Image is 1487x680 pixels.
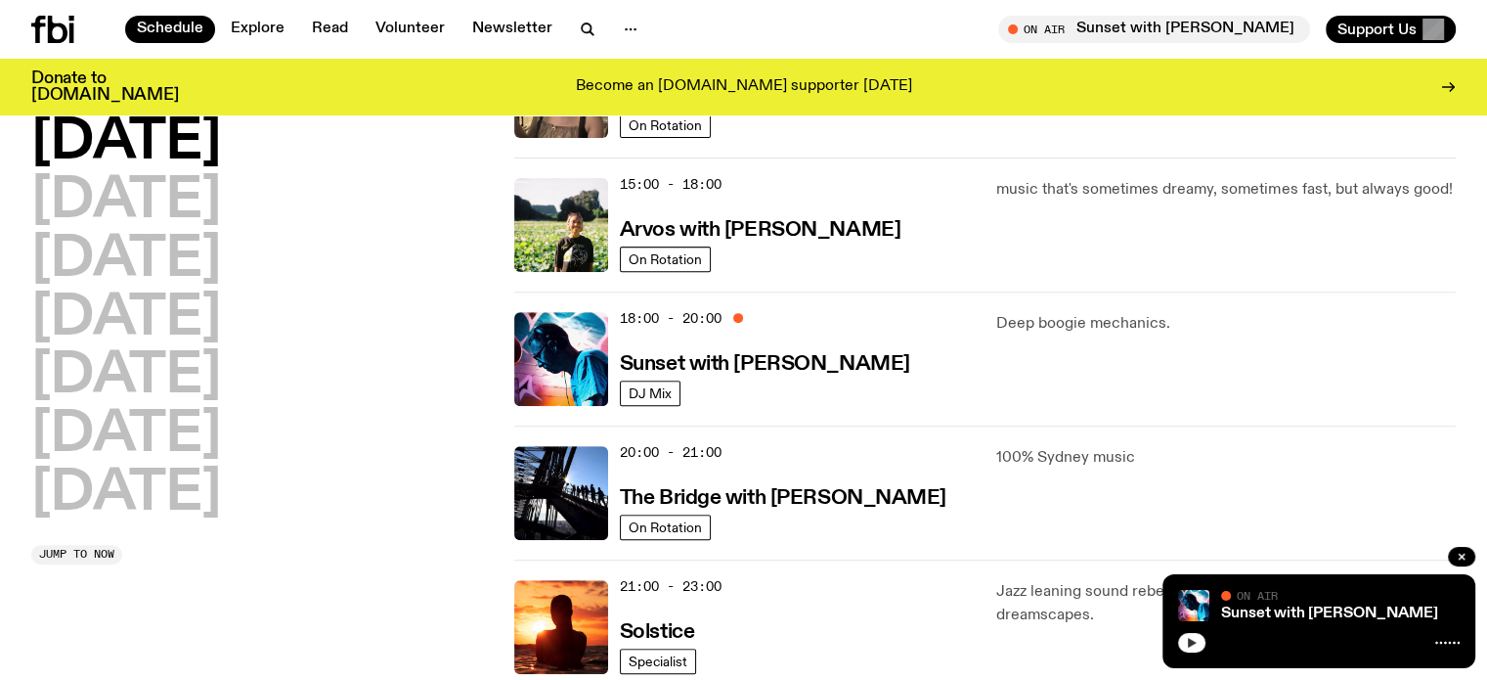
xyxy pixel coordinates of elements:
button: [DATE] [31,233,221,288]
img: A girl standing in the ocean as waist level, staring into the rise of the sun. [514,580,608,674]
a: Newsletter [460,16,564,43]
h3: Sunset with [PERSON_NAME] [620,354,910,375]
span: On Air [1237,589,1278,602]
p: Jazz leaning sound rebels crafting beautifully intricate dreamscapes. [996,580,1456,627]
span: 20:00 - 21:00 [620,443,722,462]
a: On Rotation [620,515,711,540]
button: Jump to now [31,545,122,565]
a: Schedule [125,16,215,43]
img: Simon Caldwell stands side on, looking downwards. He has headphones on. Behind him is a brightly ... [1178,590,1209,621]
a: Volunteer [364,16,457,43]
a: Specialist [620,649,696,674]
a: Sunset with [PERSON_NAME] [1221,606,1438,621]
button: [DATE] [31,467,221,521]
button: [DATE] [31,292,221,346]
a: DJ Mix [620,381,680,406]
a: On Rotation [620,247,711,272]
button: [DATE] [31,408,221,463]
a: Sunset with [PERSON_NAME] [620,350,910,375]
span: On Rotation [629,251,702,266]
span: 15:00 - 18:00 [620,175,722,194]
a: Explore [219,16,296,43]
span: 18:00 - 20:00 [620,309,722,328]
span: DJ Mix [629,385,672,400]
p: Become an [DOMAIN_NAME] supporter [DATE] [576,78,912,96]
h3: The Bridge with [PERSON_NAME] [620,488,946,509]
a: The Bridge with [PERSON_NAME] [620,484,946,509]
span: Tune in live [1020,22,1300,36]
a: Arvos with [PERSON_NAME] [620,216,900,241]
span: Specialist [629,654,687,668]
p: Deep boogie mechanics. [996,312,1456,336]
button: On AirSunset with [PERSON_NAME] [998,16,1310,43]
a: Solstice [620,618,694,643]
button: [DATE] [31,174,221,229]
p: 100% Sydney music [996,446,1456,470]
img: Bri is smiling and wearing a black t-shirt. She is standing in front of a lush, green field. Ther... [514,178,608,272]
h3: Solstice [620,622,694,643]
button: Support Us [1326,16,1456,43]
h3: Donate to [DOMAIN_NAME] [31,70,179,104]
button: [DATE] [31,115,221,170]
span: 21:00 - 23:00 [620,577,722,596]
button: [DATE] [31,349,221,404]
span: Jump to now [39,549,114,560]
a: On Rotation [620,113,711,138]
img: People climb Sydney's Harbour Bridge [514,446,608,540]
span: On Rotation [629,520,702,534]
p: music that's sometimes dreamy, sometimes fast, but always good! [996,178,1456,202]
a: Read [300,16,360,43]
img: Simon Caldwell stands side on, looking downwards. He has headphones on. Behind him is a brightly ... [514,312,608,406]
span: On Rotation [629,117,702,132]
span: Support Us [1337,21,1417,38]
h3: Arvos with [PERSON_NAME] [620,220,900,241]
